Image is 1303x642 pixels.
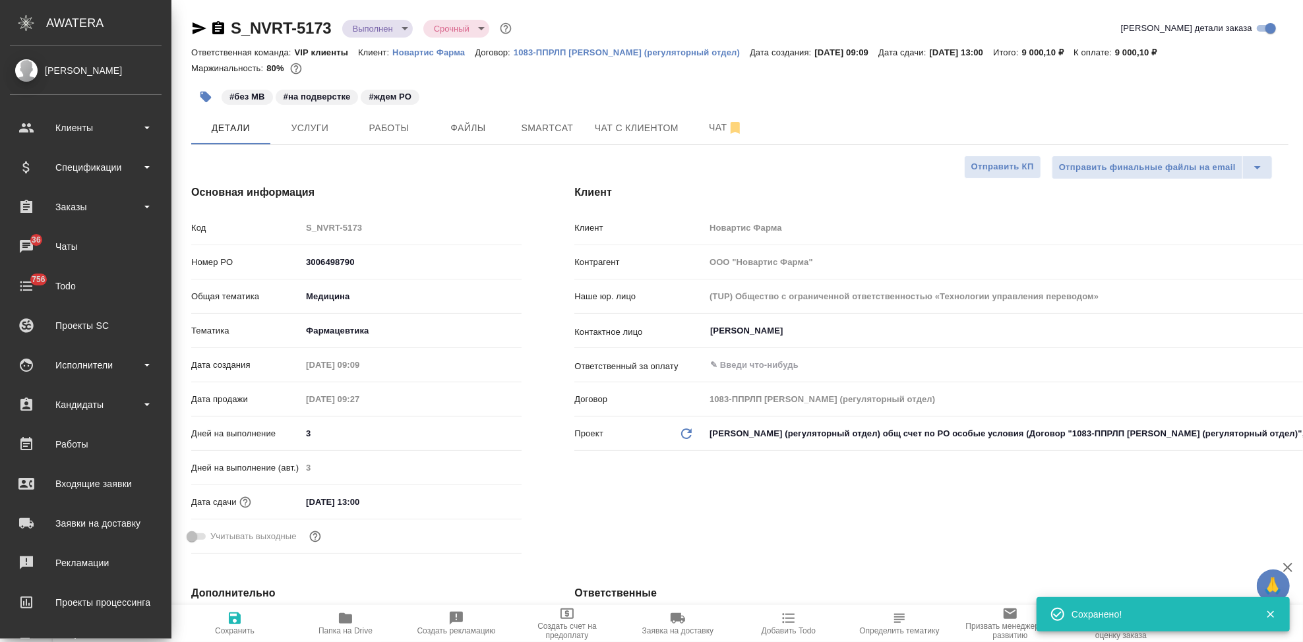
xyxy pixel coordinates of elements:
[290,605,401,642] button: Папка на Drive
[574,393,705,406] p: Договор
[3,586,168,619] a: Проекты процессинга
[10,395,162,415] div: Кандидаты
[10,474,162,494] div: Входящие заявки
[191,427,301,440] p: Дней на выполнение
[1257,608,1284,620] button: Закрыть
[859,626,939,635] span: Определить тематику
[301,218,522,237] input: Пустое поле
[392,46,475,57] a: Новартис Фарма
[642,626,713,635] span: Заявка на доставку
[215,626,255,635] span: Сохранить
[191,324,301,337] p: Тематика
[301,252,522,272] input: ✎ Введи что-нибудь
[3,507,168,540] a: Заявки на доставку
[993,47,1021,57] p: Итого:
[1052,156,1273,179] div: split button
[278,120,342,136] span: Услуги
[191,359,301,372] p: Дата создания
[191,185,522,200] h4: Основная информация
[179,605,290,642] button: Сохранить
[512,605,622,642] button: Создать счет на предоплату
[24,273,53,286] span: 756
[301,285,522,308] div: Медицина
[1052,156,1243,179] button: Отправить финальные файлы на email
[520,622,615,640] span: Создать счет на предоплату
[574,427,603,440] p: Проект
[1072,608,1246,621] div: Сохранено!
[694,119,758,136] span: Чат
[301,424,522,443] input: ✎ Введи что-нибудь
[369,90,411,103] p: #ждем РО
[46,10,171,36] div: AWATERA
[10,316,162,336] div: Проекты SC
[3,428,168,461] a: Работы
[595,120,679,136] span: Чат с клиентом
[3,467,168,500] a: Входящие заявки
[3,546,168,579] a: Рекламации
[750,47,814,57] p: Дата создания:
[514,47,750,57] p: 1083-ППРЛП [PERSON_NAME] (регуляторный отдел)
[1121,22,1252,35] span: [PERSON_NAME] детали заказа
[727,120,743,136] svg: Отписаться
[417,626,496,635] span: Создать рекламацию
[229,90,265,103] p: #без МВ
[475,47,514,57] p: Договор:
[401,605,512,642] button: Создать рекламацию
[10,237,162,256] div: Чаты
[733,605,844,642] button: Добавить Todo
[1115,47,1167,57] p: 9 000,10 ₽
[574,221,705,235] p: Клиент
[191,47,295,57] p: Ответственная команда:
[237,494,254,511] button: Если добавить услуги и заполнить их объемом, то дата рассчитается автоматически
[220,90,274,102] span: без МВ
[1059,160,1236,175] span: Отправить финальные файлы на email
[516,120,579,136] span: Smartcat
[1022,47,1074,57] p: 9 000,10 ₽
[10,197,162,217] div: Заказы
[349,23,397,34] button: Выполнен
[10,158,162,177] div: Спецификации
[3,230,168,263] a: 36Чаты
[307,528,324,545] button: Выбери, если сб и вс нужно считать рабочими днями для выполнения заказа.
[357,120,421,136] span: Работы
[301,355,417,374] input: Пустое поле
[210,20,226,36] button: Скопировать ссылку
[3,270,168,303] a: 756Todo
[199,120,262,136] span: Детали
[963,622,1058,640] span: Призвать менеджера по развитию
[342,20,413,38] div: Выполнен
[430,23,473,34] button: Срочный
[574,256,705,269] p: Контрагент
[955,605,1066,642] button: Призвать менеджера по развитию
[210,530,297,543] span: Учитывать выходные
[622,605,733,642] button: Заявка на доставку
[574,290,705,303] p: Наше юр. лицо
[3,309,168,342] a: Проекты SC
[574,185,1288,200] h4: Клиент
[514,46,750,57] a: 1083-ППРЛП [PERSON_NAME] (регуляторный отдел)
[191,63,266,73] p: Маржинальность:
[1262,572,1285,600] span: 🙏
[574,585,1288,601] h4: Ответственные
[191,461,301,475] p: Дней на выполнение (авт.)
[191,290,301,303] p: Общая тематика
[359,90,421,102] span: ждем РО
[191,221,301,235] p: Код
[574,360,705,373] p: Ответственный за оплату
[844,605,955,642] button: Определить тематику
[301,492,417,511] input: ✎ Введи что-нибудь
[964,156,1041,179] button: Отправить КП
[10,593,162,612] div: Проекты процессинга
[301,390,417,409] input: Пустое поле
[191,82,220,111] button: Добавить тэг
[10,513,162,533] div: Заявки на доставку
[191,585,522,601] h4: Дополнительно
[497,20,514,37] button: Доп статусы указывают на важность/срочность заказа
[358,47,392,57] p: Клиент:
[295,47,358,57] p: VIP клиенты
[10,355,162,375] div: Исполнители
[815,47,879,57] p: [DATE] 09:09
[10,276,162,296] div: Todo
[191,256,301,269] p: Номер PO
[437,120,500,136] span: Файлы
